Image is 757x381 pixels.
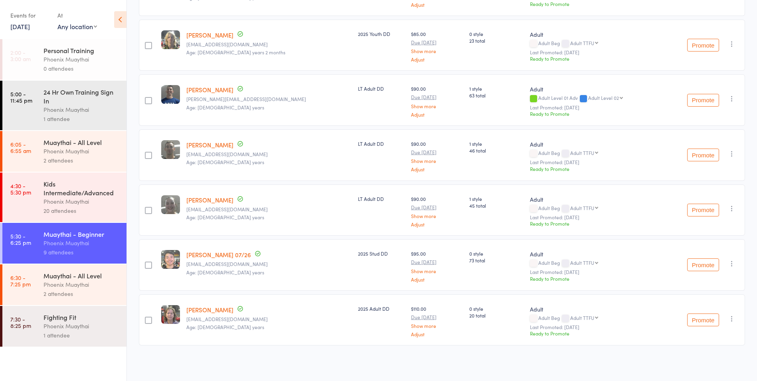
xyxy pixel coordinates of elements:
[411,57,463,62] a: Adjust
[2,131,126,172] a: 6:05 -6:55 amMuaythai - All LevelPhoenix Muaythai2 attendees
[530,55,659,62] div: Ready to Promote
[10,233,31,246] time: 5:30 - 6:25 pm
[570,205,594,210] div: Adult TTFU
[411,112,463,117] a: Adjust
[411,259,463,265] small: Due [DATE]
[469,140,524,147] span: 1 style
[530,250,659,258] div: Adult
[411,250,463,282] div: $95.00
[469,305,524,312] span: 0 style
[57,22,97,31] div: Any location
[411,195,463,227] div: $90.00
[10,22,30,31] a: [DATE]
[358,305,405,312] div: 2025 Adult DD
[186,306,233,314] a: [PERSON_NAME]
[10,183,31,195] time: 4:30 - 5:30 pm
[411,2,463,7] a: Adjust
[411,314,463,320] small: Due [DATE]
[43,289,120,298] div: 2 attendees
[43,238,120,248] div: Phoenix Muaythai
[358,250,405,257] div: 2025 Stud DD
[43,138,120,147] div: Muaythai - All Level
[411,167,463,172] a: Adjust
[186,141,233,149] a: [PERSON_NAME]
[469,312,524,319] span: 20 total
[2,223,126,264] a: 5:30 -6:25 pmMuaythai - BeginnerPhoenix Muaythai9 attendees
[186,269,264,276] span: Age: [DEMOGRAPHIC_DATA] years
[411,40,463,45] small: Due [DATE]
[570,315,594,320] div: Adult TTFU
[530,140,659,148] div: Adult
[530,85,659,93] div: Adult
[469,202,524,209] span: 45 total
[43,197,120,206] div: Phoenix Muaythai
[411,94,463,100] small: Due [DATE]
[2,39,126,80] a: 2:00 -3:00 amPersonal TrainingPhoenix Muaythai0 attendees
[469,85,524,92] span: 1 style
[186,206,352,212] small: rileyjtab@gmail.com
[10,49,31,62] time: 2:00 - 3:00 am
[411,331,463,337] a: Adjust
[530,50,659,55] small: Last Promoted: [DATE]
[43,271,120,280] div: Muaythai - All Level
[358,195,405,202] div: LT Adult DD
[530,110,659,117] div: Ready to Promote
[530,0,659,7] div: Ready to Promote
[186,42,352,47] small: murrumbatemum@gmail.com
[469,257,524,264] span: 73 total
[57,9,97,22] div: At
[2,306,126,347] a: 7:30 -8:25 pmFighting FitPhoenix Muaythai1 attendee
[43,87,120,105] div: 24 Hr Own Training Sign In
[588,95,619,100] div: Adult Level 02
[570,260,594,265] div: Adult TTFU
[43,46,120,55] div: Personal Training
[469,195,524,202] span: 1 style
[10,316,31,329] time: 7:30 - 8:25 pm
[530,260,659,267] div: Adult Beg
[530,214,659,220] small: Last Promoted: [DATE]
[411,268,463,274] a: Show more
[186,85,233,94] a: [PERSON_NAME]
[186,196,233,204] a: [PERSON_NAME]
[530,150,659,157] div: Adult Beg
[411,48,463,54] a: Show more
[186,104,264,111] span: Age: [DEMOGRAPHIC_DATA] years
[43,248,120,257] div: 9 attendees
[469,30,524,37] span: 0 style
[530,40,659,47] div: Adult Beg
[186,316,352,322] small: murrumbatemum@gmail.com
[43,321,120,331] div: Phoenix Muaythai
[411,222,463,227] a: Adjust
[530,220,659,227] div: Ready to Promote
[469,147,524,154] span: 46 total
[411,305,463,337] div: $110.00
[10,141,31,154] time: 6:05 - 6:55 am
[186,250,251,259] a: [PERSON_NAME] 07/26
[687,204,719,216] button: Promote
[530,195,659,203] div: Adult
[411,103,463,109] a: Show more
[530,205,659,212] div: Adult Beg
[10,91,32,103] time: 5:00 - 11:45 pm
[411,149,463,155] small: Due [DATE]
[469,92,524,99] span: 63 total
[2,173,126,222] a: 4:30 -5:30 pmKids Intermediate/AdvancedPhoenix Muaythai20 attendees
[161,85,180,104] img: image1722655429.png
[687,258,719,271] button: Promote
[2,264,126,305] a: 6:30 -7:25 pmMuaythai - All LevelPhoenix Muaythai2 attendees
[530,315,659,322] div: Adult Beg
[411,204,463,210] small: Due [DATE]
[43,114,120,123] div: 1 attendee
[186,261,352,267] small: tandinwangyel6037@gmail.com
[411,158,463,163] a: Show more
[161,140,180,159] img: image1722653940.png
[530,275,659,282] div: Ready to Promote
[570,40,594,46] div: Adult TTFU
[530,324,659,330] small: Last Promoted: [DATE]
[43,206,120,215] div: 20 attendees
[186,159,264,165] span: Age: [DEMOGRAPHIC_DATA] years
[358,85,405,92] div: LT Adult DD
[186,151,352,157] small: rhys1150@gmail.com
[186,96,352,102] small: alex_stuchbery@hotmail.com
[469,250,524,257] span: 0 style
